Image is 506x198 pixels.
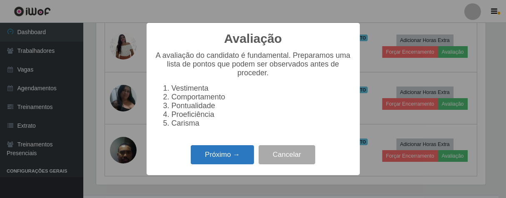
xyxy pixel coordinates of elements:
[172,119,351,128] li: Carisma
[172,84,351,93] li: Vestimenta
[155,51,351,77] p: A avaliação do candidato é fundamental. Preparamos uma lista de pontos que podem ser observados a...
[172,110,351,119] li: Proeficiência
[224,31,282,46] h2: Avaliação
[259,145,315,165] button: Cancelar
[172,101,351,110] li: Pontualidade
[172,93,351,101] li: Comportamento
[191,145,254,165] button: Próximo →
